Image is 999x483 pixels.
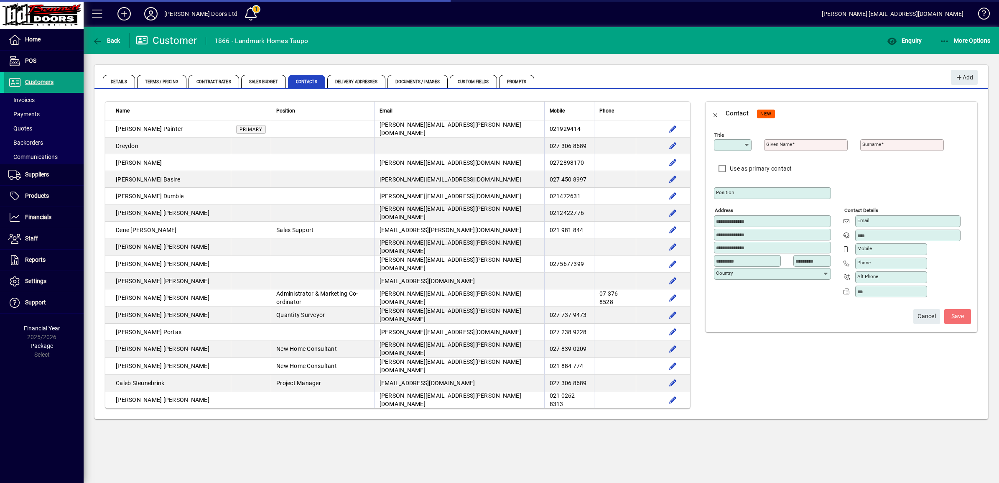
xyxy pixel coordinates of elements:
[951,313,955,319] span: S
[955,71,973,84] span: Add
[25,256,46,263] span: Reports
[380,106,539,115] div: Email
[116,243,162,250] span: [PERSON_NAME]
[599,106,631,115] div: Phone
[137,75,187,88] span: Terms / Pricing
[380,329,521,335] span: [PERSON_NAME][EMAIL_ADDRESS][DOMAIN_NAME]
[4,93,84,107] a: Invoices
[25,278,46,284] span: Settings
[116,227,129,233] span: Dene
[951,70,978,85] button: Add
[116,159,162,166] span: [PERSON_NAME]
[271,307,374,324] td: Quantity Surveyor
[92,37,120,44] span: Back
[940,37,991,44] span: More Options
[130,227,176,233] span: [PERSON_NAME]
[136,34,197,47] div: Customer
[938,33,993,48] button: More Options
[550,159,584,166] span: 0272898170
[31,342,53,349] span: Package
[8,139,43,146] span: Backorders
[951,309,964,323] span: ave
[214,34,308,48] div: 1866 - Landmark Homes Taupo
[163,278,209,284] span: [PERSON_NAME]
[111,6,138,21] button: Add
[163,193,184,199] span: Dumble
[163,312,209,318] span: [PERSON_NAME]
[550,380,587,386] span: 027 306 8689
[189,75,239,88] span: Contract Rates
[276,106,295,115] span: Position
[380,205,521,220] span: [PERSON_NAME][EMAIL_ADDRESS][PERSON_NAME][DOMAIN_NAME]
[116,106,226,115] div: Name
[8,97,35,103] span: Invoices
[380,278,475,284] span: [EMAIL_ADDRESS][DOMAIN_NAME]
[380,121,521,136] span: [PERSON_NAME][EMAIL_ADDRESS][PERSON_NAME][DOMAIN_NAME]
[550,345,587,352] span: 027 839 0209
[766,141,792,147] mat-label: Given name
[380,341,521,356] span: [PERSON_NAME][EMAIL_ADDRESS][PERSON_NAME][DOMAIN_NAME]
[380,358,521,373] span: [PERSON_NAME][EMAIL_ADDRESS][PERSON_NAME][DOMAIN_NAME]
[116,294,162,301] span: [PERSON_NAME]
[380,227,521,233] span: [EMAIL_ADDRESS][PERSON_NAME][DOMAIN_NAME]
[550,106,589,115] div: Mobile
[380,290,521,305] span: [PERSON_NAME][EMAIL_ADDRESS][PERSON_NAME][DOMAIN_NAME]
[550,363,584,369] span: 021 884 774
[857,260,871,266] mat-label: Phone
[25,171,49,178] span: Suppliers
[4,164,84,185] a: Suppliers
[288,75,325,88] span: Contacts
[4,150,84,164] a: Communications
[103,75,135,88] span: Details
[862,141,881,147] mat-label: Surname
[4,228,84,249] a: Staff
[387,75,448,88] span: Documents / Images
[944,309,971,324] button: Save
[163,345,209,352] span: [PERSON_NAME]
[550,227,584,233] span: 021 981 844
[164,7,237,20] div: [PERSON_NAME] Doors Ltd
[450,75,497,88] span: Custom Fields
[25,214,51,220] span: Financials
[4,207,84,228] a: Financials
[241,75,286,88] span: Sales Budget
[116,210,162,216] span: [PERSON_NAME]
[163,243,209,250] span: [PERSON_NAME]
[4,107,84,121] a: Payments
[760,111,772,117] span: NEW
[116,193,162,199] span: [PERSON_NAME]
[4,271,84,292] a: Settings
[857,245,872,251] mat-label: Mobile
[550,143,587,149] span: 027 306 8689
[550,261,584,267] span: 0275677399
[550,312,587,318] span: 027 737 9473
[380,106,392,115] span: Email
[822,7,963,20] div: [PERSON_NAME] [EMAIL_ADDRESS][DOMAIN_NAME]
[84,33,130,48] app-page-header-button: Back
[380,256,521,271] span: [PERSON_NAME][EMAIL_ADDRESS][PERSON_NAME][DOMAIN_NAME]
[25,235,38,242] span: Staff
[913,309,940,324] button: Cancel
[8,153,58,160] span: Communications
[116,176,162,183] span: [PERSON_NAME]
[599,290,618,305] span: 07 376 8528
[25,79,54,85] span: Customers
[116,396,162,403] span: [PERSON_NAME]
[380,307,521,322] span: [PERSON_NAME][EMAIL_ADDRESS][PERSON_NAME][DOMAIN_NAME]
[716,270,733,276] mat-label: Country
[972,2,989,29] a: Knowledge Base
[116,312,162,318] span: [PERSON_NAME]
[25,57,36,64] span: POS
[4,250,84,271] a: Reports
[380,176,521,183] span: [PERSON_NAME][EMAIL_ADDRESS][DOMAIN_NAME]
[116,125,162,132] span: [PERSON_NAME]
[240,127,262,132] span: Primary
[116,345,162,352] span: [PERSON_NAME]
[163,294,209,301] span: [PERSON_NAME]
[706,103,726,123] button: Back
[550,125,581,132] span: 021929414
[276,106,369,115] div: Position
[25,192,49,199] span: Products
[4,186,84,207] a: Products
